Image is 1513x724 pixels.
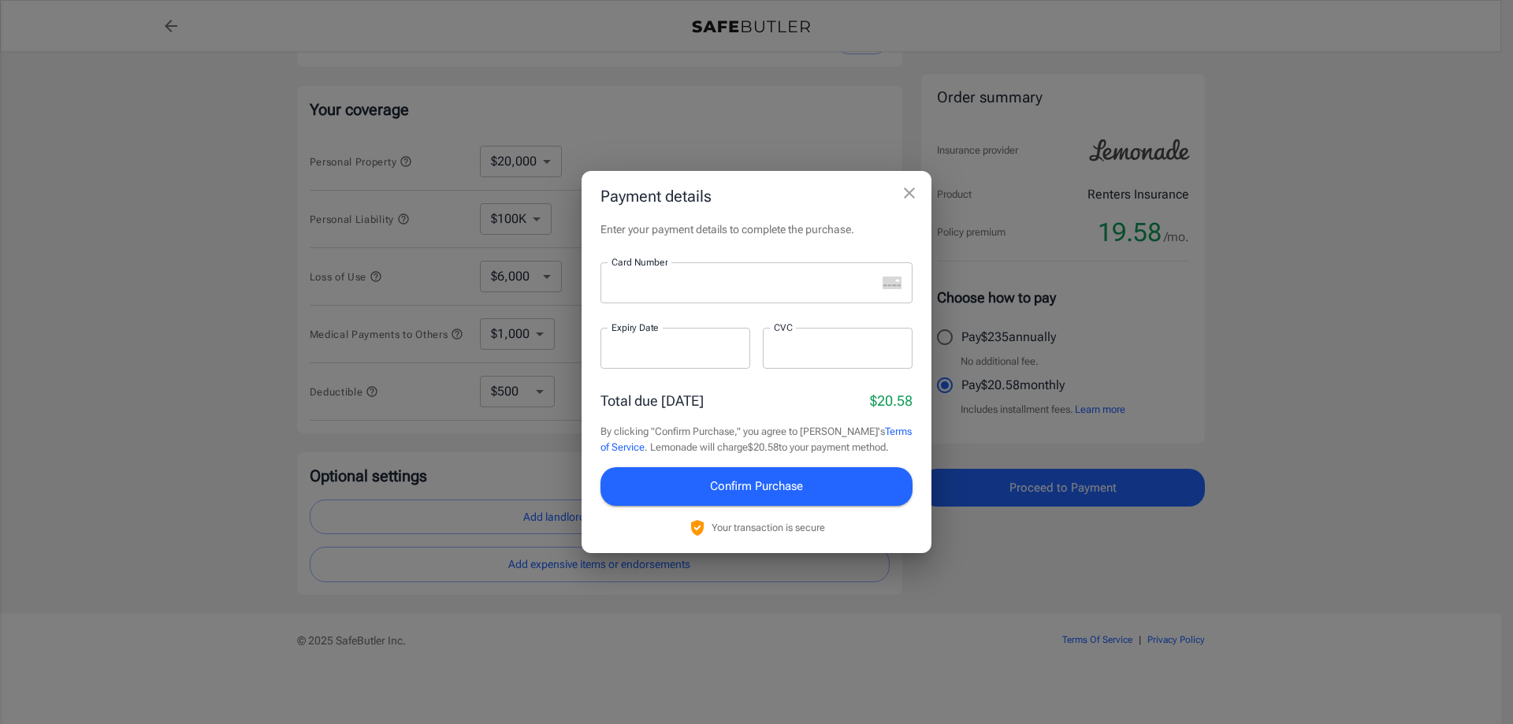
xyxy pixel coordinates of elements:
iframe: Secure expiration date input frame [612,341,739,356]
p: Your transaction is secure [712,520,825,535]
button: close [894,177,925,209]
p: By clicking "Confirm Purchase," you agree to [PERSON_NAME]'s . Lemonade will charge $20.58 to you... [600,424,913,455]
label: CVC [774,321,793,334]
a: Terms of Service [600,425,912,453]
span: Confirm Purchase [710,476,803,496]
label: Card Number [612,255,667,269]
h2: Payment details [582,171,931,221]
p: $20.58 [870,390,913,411]
iframe: Secure card number input frame [612,276,876,291]
iframe: Secure CVC input frame [774,341,901,356]
svg: unknown [883,277,901,289]
p: Total due [DATE] [600,390,704,411]
p: Enter your payment details to complete the purchase. [600,221,913,237]
button: Confirm Purchase [600,467,913,505]
label: Expiry Date [612,321,659,334]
